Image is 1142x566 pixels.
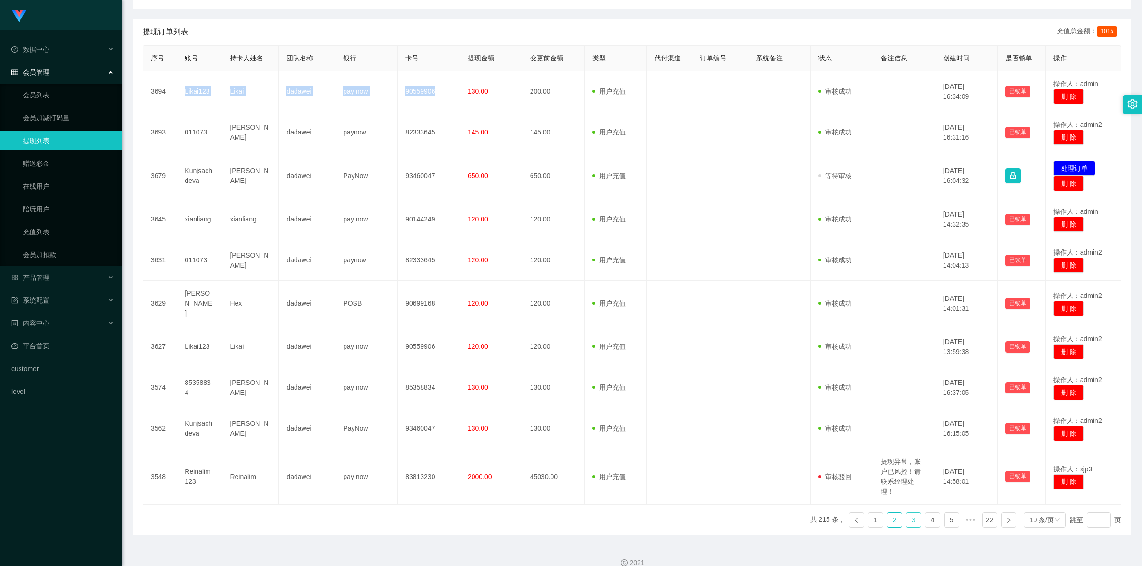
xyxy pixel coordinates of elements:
span: 内容中心 [11,319,49,327]
td: 120.00 [522,326,585,367]
span: 操作人：xjp3 [1053,465,1093,473]
button: 处理订单 [1053,161,1095,176]
td: [DATE] 16:15:05 [935,408,998,449]
button: 已锁单 [1005,298,1030,309]
td: Likai [222,326,279,367]
td: Kunjsachdeva [177,153,222,199]
li: 2 [887,512,902,528]
td: pay now [335,367,398,408]
span: 序号 [151,54,164,62]
a: 2 [887,513,902,527]
span: 提现订单列表 [143,26,188,38]
span: 120.00 [468,343,488,350]
span: 130.00 [468,424,488,432]
td: xianliang [222,199,279,240]
span: 审核成功 [818,299,852,307]
td: 82333645 [398,112,460,153]
span: 等待审核 [818,172,852,180]
td: 3693 [143,112,177,153]
span: 类型 [592,54,606,62]
a: 提现列表 [23,131,114,150]
button: 删 除 [1053,385,1084,400]
a: 充值列表 [23,222,114,241]
td: 90559906 [398,71,460,112]
td: 85358834 [177,367,222,408]
td: [DATE] 16:37:05 [935,367,998,408]
td: Hex [222,281,279,326]
span: 操作人：admin2 [1053,121,1102,128]
button: 已锁单 [1005,127,1030,138]
span: 持卡人姓名 [230,54,263,62]
span: 用户充值 [592,128,626,136]
td: 011073 [177,112,222,153]
td: dadawei [279,281,335,326]
li: 向后 5 页 [963,512,978,528]
td: 90144249 [398,199,460,240]
td: 90559906 [398,326,460,367]
span: 数据中心 [11,46,49,53]
td: 120.00 [522,240,585,281]
td: 650.00 [522,153,585,199]
span: 审核成功 [818,424,852,432]
i: 图标: check-circle-o [11,46,18,53]
td: 3548 [143,449,177,505]
td: [DATE] 16:04:32 [935,153,998,199]
button: 删 除 [1053,426,1084,441]
li: 3 [906,512,921,528]
a: level [11,382,114,401]
span: 状态 [818,54,832,62]
button: 删 除 [1053,217,1084,232]
td: [DATE] 14:32:35 [935,199,998,240]
button: 已锁单 [1005,471,1030,482]
td: dadawei [279,367,335,408]
span: 是否锁单 [1005,54,1032,62]
button: 删 除 [1053,474,1084,489]
td: [PERSON_NAME] [222,112,279,153]
span: 用户充值 [592,87,626,95]
td: [PERSON_NAME] [222,240,279,281]
td: pay now [335,449,398,505]
span: 审核成功 [818,343,852,350]
td: 120.00 [522,199,585,240]
span: 审核成功 [818,215,852,223]
span: 会员管理 [11,68,49,76]
td: Reinalim123 [177,449,222,505]
td: 011073 [177,240,222,281]
span: 130.00 [468,87,488,95]
td: 85358834 [398,367,460,408]
td: pay now [335,199,398,240]
a: customer [11,359,114,378]
span: 变更前金额 [530,54,563,62]
span: 用户充值 [592,343,626,350]
td: 3631 [143,240,177,281]
a: 会员列表 [23,86,114,105]
span: 系统配置 [11,297,49,304]
td: Likai [222,71,279,112]
button: 已锁单 [1005,214,1030,225]
img: logo.9652507e.png [11,10,27,23]
span: 120.00 [468,215,488,223]
span: 操作人：admin2 [1053,292,1102,299]
a: 赠送彩金 [23,154,114,173]
button: 删 除 [1053,176,1084,191]
td: [DATE] 16:31:16 [935,112,998,153]
td: 93460047 [398,408,460,449]
li: 1 [868,512,883,528]
button: 已锁单 [1005,86,1030,97]
i: 图标: copyright [621,559,628,566]
a: 3 [906,513,921,527]
a: 4 [925,513,940,527]
span: 120.00 [468,256,488,264]
td: 130.00 [522,367,585,408]
a: 会员加扣款 [23,245,114,264]
li: 共 215 条， [810,512,845,528]
span: 操作人：admin [1053,80,1098,87]
td: dadawei [279,449,335,505]
td: [PERSON_NAME] [222,153,279,199]
li: 5 [944,512,959,528]
td: [PERSON_NAME] [177,281,222,326]
td: [PERSON_NAME] [222,408,279,449]
span: 备注信息 [881,54,907,62]
td: 3562 [143,408,177,449]
td: 83813230 [398,449,460,505]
